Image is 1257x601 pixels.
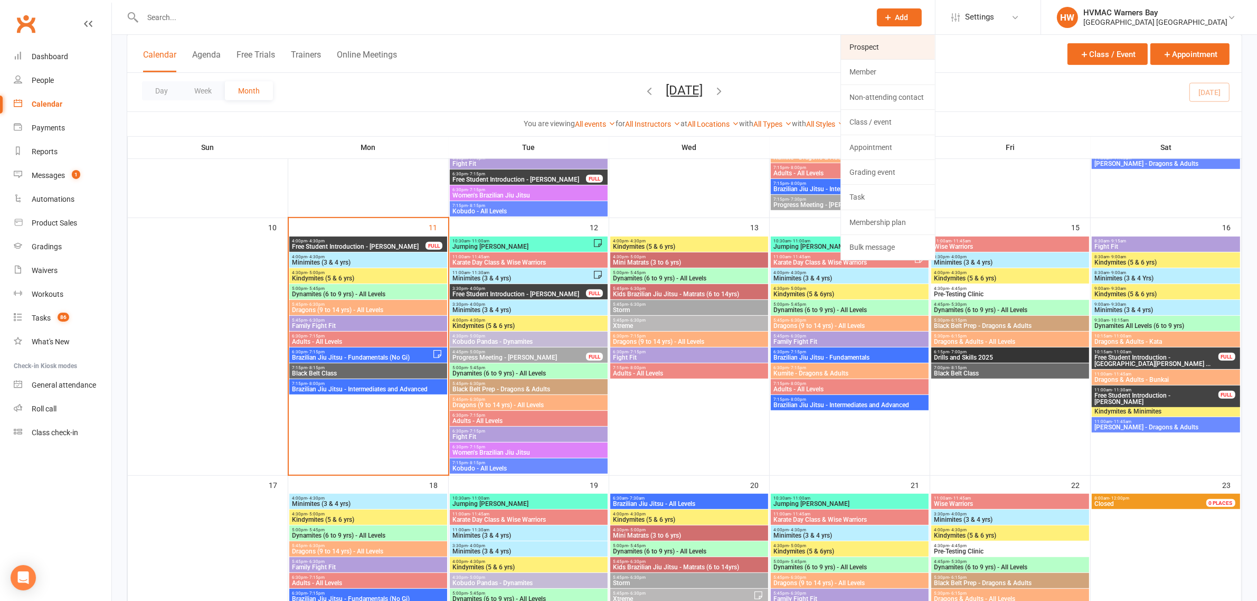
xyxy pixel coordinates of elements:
span: - 11:00am [470,239,489,243]
span: - 4:30pm [307,255,325,259]
span: - 4:00pm [468,286,485,291]
span: Dynamites (6 to 9 yrs) - All Levels [612,275,766,281]
span: Mini Matrats (3 to 6 yrs) [612,259,766,266]
span: 6:30pm [612,350,766,354]
a: Roll call [14,397,111,421]
span: Minimites (3 & 4 yrs) [773,275,927,281]
a: Task [841,185,935,209]
span: Minimites (3 & 4 yrs) [452,307,606,313]
span: - 4:30pm [949,270,967,275]
a: Dashboard [14,45,111,69]
span: - 5:00pm [307,270,325,275]
span: 7:15pm [773,181,927,186]
span: 4:00pm [291,255,445,259]
span: - 6:15pm [949,318,967,323]
a: Grading event [841,160,935,184]
span: Free Student Introduction - [PERSON_NAME] [291,243,426,250]
span: 3:30pm [452,302,606,307]
span: Free Student Introduction - [PERSON_NAME] [1094,392,1218,405]
a: Non-attending contact [841,85,935,109]
span: - 11:00am [791,239,810,243]
span: [PERSON_NAME] - Dragons & Adults [1094,161,1237,167]
div: FULL [1218,353,1235,361]
div: 15 [1071,218,1090,236]
div: Workouts [32,290,63,298]
span: 6:30pm [452,187,606,192]
span: - 11:45am [1112,419,1131,424]
span: Settings [965,5,994,29]
span: - 11:45am [791,255,810,259]
span: 11:00am [933,239,1087,243]
th: Sun [128,136,288,158]
span: 4:30pm [452,334,606,339]
span: - 7:00pm [949,350,967,354]
span: Free Student Introduction - [PERSON_NAME] [452,291,587,297]
span: 3:30pm [452,286,587,291]
button: Online Meetings [337,50,397,72]
th: Sat [1091,136,1242,158]
span: 7:15pm [773,165,927,170]
div: Open Intercom Messenger [11,565,36,590]
button: Add [877,8,922,26]
th: Tue [449,136,609,158]
a: All Instructors [626,120,681,128]
span: Adults - All Levels [452,418,606,424]
span: Drills and Skills 2025 [933,354,1087,361]
span: - 5:45pm [468,365,485,370]
span: 4:45pm [452,350,587,354]
span: - 11:30am [470,270,489,275]
button: [DATE] [666,83,703,98]
span: 4:00pm [291,239,426,243]
span: 86 [58,313,69,322]
span: 10:30am [452,239,593,243]
span: 11:00am [1094,388,1218,392]
span: 11:00am [1094,372,1237,377]
span: 7:15pm [773,397,927,402]
span: 5:45pm [452,381,606,386]
a: Payments [14,116,111,140]
span: - 5:00pm [468,350,485,354]
span: Black Belt Prep - Dragons & Adults [452,386,606,392]
span: 7:15pm [612,365,766,370]
span: Wise Warriors [933,243,1087,250]
span: - 6:30pm [628,302,646,307]
span: Black Belt Class [933,370,1087,377]
span: Dragons (9 to 14 yrs) - All Levels [291,307,445,313]
strong: with [792,119,807,128]
a: All Locations [688,120,740,128]
span: 6:30pm [452,413,606,418]
span: - 6:30pm [628,286,646,291]
span: 5:45pm [291,302,445,307]
span: 5:45pm [291,318,445,323]
span: Adults - All Levels [773,170,927,176]
a: All Types [754,120,792,128]
span: 7:15pm [773,197,908,202]
span: - 6:30pm [468,381,485,386]
span: - 6:30pm [789,334,806,339]
span: - 5:00pm [628,255,646,259]
span: Minimites (3 & 4 yrs) [933,259,1087,266]
span: 7:15pm [773,381,927,386]
a: Class / event [841,110,935,134]
a: Automations [14,187,111,211]
div: FULL [426,242,442,250]
span: 7:15pm [291,365,445,370]
span: Dragons & Adults - Kata [1094,339,1237,345]
span: Dragons (9 to 14 yrs) - All Levels [452,402,606,408]
span: - 4:00pm [468,302,485,307]
span: - 4:30pm [789,270,806,275]
span: 5:00pm [612,270,766,275]
span: - 4:30pm [307,239,325,243]
span: - 9:15am [1109,239,1126,243]
div: 11 [429,218,448,236]
a: Tasks 86 [14,306,111,330]
span: Dragons & Adults - Bunkai [1094,377,1237,383]
span: - 5:45pm [307,286,325,291]
span: Kobudo Pandas - Dynamites [452,339,606,345]
div: FULL [586,353,603,361]
strong: You are viewing [524,119,575,128]
span: 4:30pm [612,255,766,259]
span: - 11:00am [1112,334,1131,339]
div: Waivers [32,266,58,275]
span: Storm [612,307,766,313]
